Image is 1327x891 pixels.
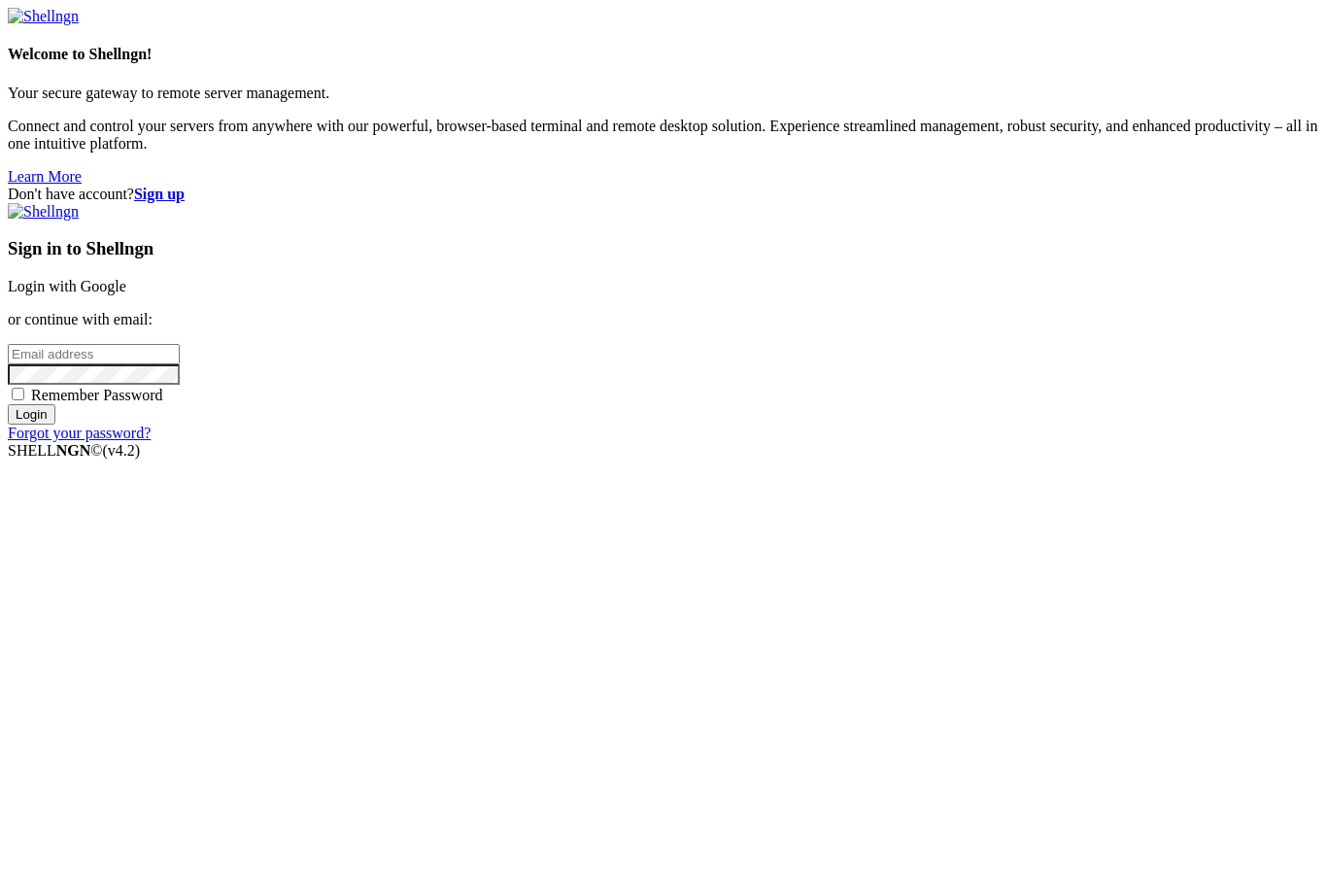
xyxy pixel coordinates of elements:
span: Remember Password [31,387,163,403]
input: Login [8,404,55,425]
a: Sign up [134,186,185,202]
p: Connect and control your servers from anywhere with our powerful, browser-based terminal and remo... [8,118,1319,153]
h4: Welcome to Shellngn! [8,46,1319,63]
p: Your secure gateway to remote server management. [8,85,1319,102]
span: SHELL © [8,442,140,459]
b: NGN [56,442,91,459]
p: or continue with email: [8,311,1319,328]
img: Shellngn [8,8,79,25]
img: Shellngn [8,203,79,221]
h3: Sign in to Shellngn [8,238,1319,259]
a: Learn More [8,168,82,185]
div: Don't have account? [8,186,1319,203]
a: Forgot your password? [8,425,151,441]
input: Email address [8,344,180,364]
span: 4.2.0 [103,442,141,459]
a: Login with Google [8,278,126,294]
input: Remember Password [12,388,24,400]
